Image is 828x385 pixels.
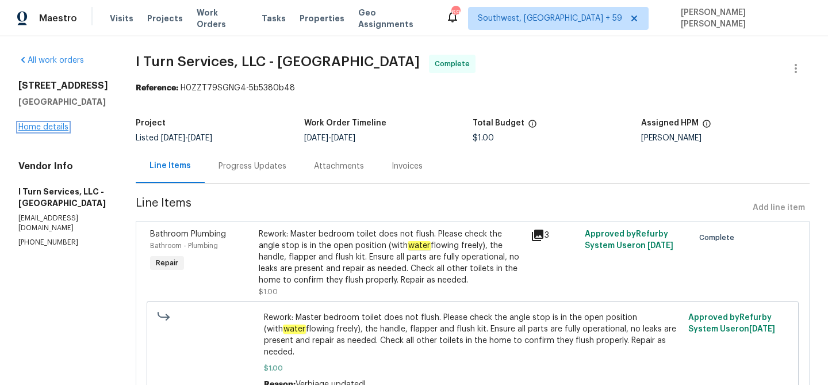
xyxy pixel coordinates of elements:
[676,7,811,30] span: [PERSON_NAME] [PERSON_NAME]
[136,55,420,68] span: I Turn Services, LLC - [GEOGRAPHIC_DATA]
[18,186,108,209] h5: I Turn Services, LLC - [GEOGRAPHIC_DATA]
[110,13,133,24] span: Visits
[528,119,537,134] span: The total cost of line items that have been proposed by Opendoor. This sum includes line items th...
[197,7,248,30] span: Work Orders
[473,119,524,127] h5: Total Budget
[451,7,459,18] div: 694
[259,228,524,286] div: Rework: Master bedroom toilet does not flush. Please check the angle stop is in the open position...
[18,238,108,247] p: [PHONE_NUMBER]
[161,134,185,142] span: [DATE]
[136,119,166,127] h5: Project
[531,228,578,242] div: 3
[151,257,183,269] span: Repair
[39,13,77,24] span: Maestro
[18,96,108,108] h5: [GEOGRAPHIC_DATA]
[699,232,739,243] span: Complete
[136,82,810,94] div: H0ZZT79SGNG4-5b5380b48
[18,123,68,131] a: Home details
[408,241,431,250] em: water
[136,84,178,92] b: Reference:
[161,134,212,142] span: -
[435,58,474,70] span: Complete
[18,80,108,92] h2: [STREET_ADDRESS]
[218,161,286,172] div: Progress Updates
[136,197,748,219] span: Line Items
[300,13,344,24] span: Properties
[647,242,673,250] span: [DATE]
[358,7,432,30] span: Geo Assignments
[478,13,622,24] span: Southwest, [GEOGRAPHIC_DATA] + 59
[149,160,191,171] div: Line Items
[688,314,775,333] span: Approved by Refurby System User on
[150,230,226,238] span: Bathroom Plumbing
[392,161,423,172] div: Invoices
[331,134,355,142] span: [DATE]
[702,119,711,134] span: The hpm assigned to this work order.
[585,230,673,250] span: Approved by Refurby System User on
[188,134,212,142] span: [DATE]
[304,134,355,142] span: -
[749,325,775,333] span: [DATE]
[18,161,108,172] h4: Vendor Info
[304,134,328,142] span: [DATE]
[473,134,494,142] span: $1.00
[18,214,108,233] p: [EMAIL_ADDRESS][DOMAIN_NAME]
[18,56,84,64] a: All work orders
[283,325,306,334] em: water
[259,288,278,295] span: $1.00
[314,161,364,172] div: Attachments
[264,363,682,374] span: $1.00
[262,14,286,22] span: Tasks
[147,13,183,24] span: Projects
[150,242,218,249] span: Bathroom - Plumbing
[264,312,682,358] span: Rework: Master bedroom toilet does not flush. Please check the angle stop is in the open position...
[136,134,212,142] span: Listed
[641,119,699,127] h5: Assigned HPM
[304,119,386,127] h5: Work Order Timeline
[641,134,810,142] div: [PERSON_NAME]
